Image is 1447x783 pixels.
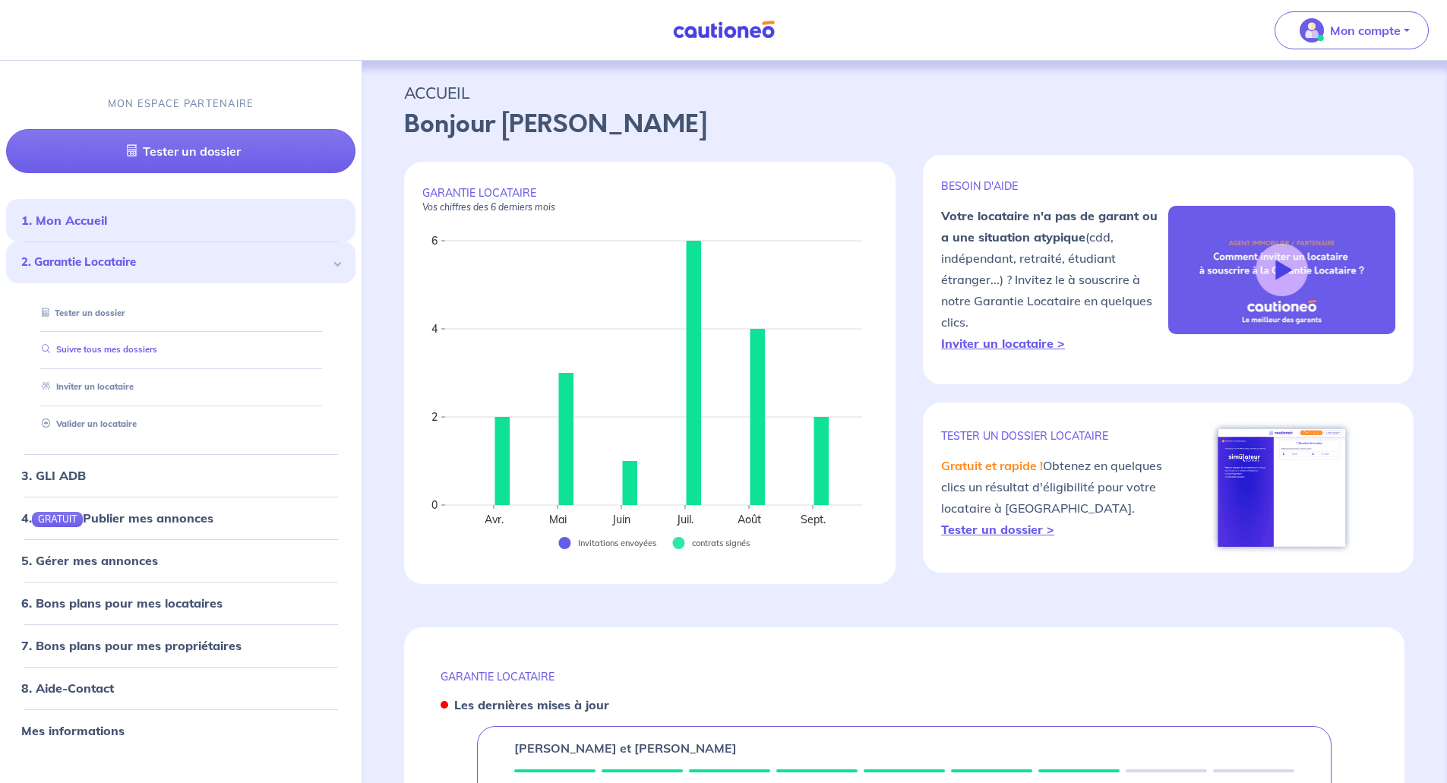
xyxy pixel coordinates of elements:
p: Obtenez en quelques clics un résultat d'éligibilité pour votre locataire à [GEOGRAPHIC_DATA]. [941,455,1168,540]
a: 7. Bons plans pour mes propriétaires [21,638,242,653]
a: Tester un dossier > [941,522,1054,537]
text: 4 [431,322,438,336]
text: Août [738,513,761,526]
strong: Votre locataire n'a pas de garant ou a une situation atypique [941,208,1158,245]
a: 4.GRATUITPublier mes annonces [21,510,213,526]
p: Mon compte [1330,21,1401,39]
a: Suivre tous mes dossiers [36,345,157,355]
strong: Les dernières mises à jour [454,697,609,712]
a: Inviter un locataire > [941,336,1065,351]
a: Tester un dossier [6,129,355,173]
a: Inviter un locataire [36,381,134,392]
button: illu_account_valid_menu.svgMon compte [1275,11,1429,49]
p: (cdd, indépendant, retraité, étudiant étranger...) ? Invitez le à souscrire à notre Garantie Loca... [941,205,1168,354]
p: TESTER un dossier locataire [941,429,1168,443]
a: 5. Gérer mes annonces [21,553,158,568]
img: simulateur.png [1210,421,1354,554]
em: Vos chiffres des 6 derniers mois [422,201,555,213]
text: 0 [431,498,438,512]
div: Suivre tous mes dossiers [24,338,337,363]
a: Mes informations [21,723,125,738]
img: illu_account_valid_menu.svg [1300,18,1324,43]
a: 1. Mon Accueil [21,213,107,228]
div: 5. Gérer mes annonces [6,545,355,576]
text: Avr. [485,513,504,526]
p: [PERSON_NAME] et [PERSON_NAME] [514,739,737,757]
div: 1. Mon Accueil [6,205,355,235]
text: Mai [549,513,567,526]
p: MON ESPACE PARTENAIRE [108,96,254,111]
text: 6 [431,234,438,248]
div: Mes informations [6,715,355,746]
a: 3. GLI ADB [21,468,86,483]
a: 8. Aide-Contact [21,680,114,696]
div: 4.GRATUITPublier mes annonces [6,503,355,533]
img: video-gli-new-none.jpg [1168,206,1395,333]
a: Valider un locataire [36,418,137,429]
p: Bonjour [PERSON_NAME] [404,106,1404,143]
a: 6. Bons plans pour mes locataires [21,595,223,611]
div: 3. GLI ADB [6,460,355,491]
p: GARANTIE LOCATAIRE [441,670,1368,684]
em: Gratuit et rapide ! [941,458,1043,473]
div: 2. Garantie Locataire [6,242,355,283]
text: 2 [431,410,438,424]
p: BESOIN D'AIDE [941,179,1168,193]
a: Tester un dossier [36,308,125,318]
div: 8. Aide-Contact [6,673,355,703]
p: GARANTIE LOCATAIRE [422,186,877,213]
p: ACCUEIL [404,79,1404,106]
text: Sept. [801,513,826,526]
div: 7. Bons plans pour mes propriétaires [6,630,355,661]
span: 2. Garantie Locataire [21,254,329,271]
text: Juil. [676,513,693,526]
div: 6. Bons plans pour mes locataires [6,588,355,618]
div: Valider un locataire [24,412,337,437]
text: Juin [611,513,630,526]
img: Cautioneo [667,21,781,39]
div: Tester un dossier [24,301,337,326]
div: Inviter un locataire [24,374,337,399]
